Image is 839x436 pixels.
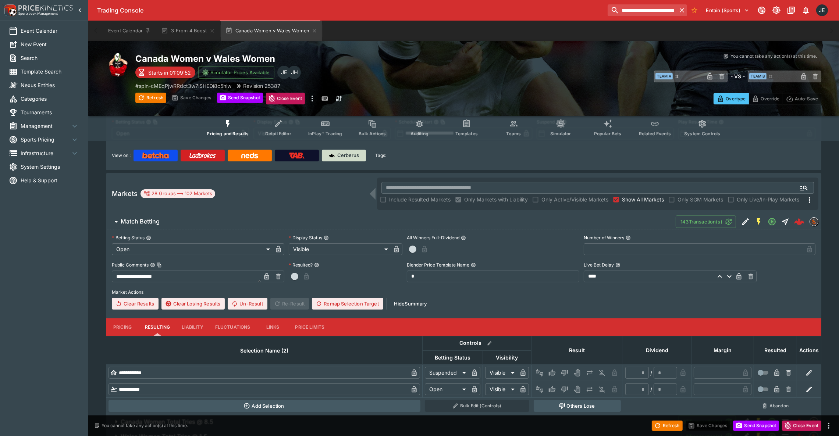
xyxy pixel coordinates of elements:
[21,54,79,62] span: Search
[797,181,811,194] button: Open
[243,82,280,90] p: Revision 25387
[702,4,754,16] button: Select Tenant
[824,421,833,430] button: more
[322,150,366,161] a: Cerberus
[112,287,815,298] label: Market Actions
[146,235,151,240] button: Betting Status
[714,93,749,104] button: Overtype
[289,243,391,255] div: Visible
[541,196,608,203] span: Only Active/Visible Markets
[425,400,529,412] button: Bulk Edit (Controls)
[150,262,155,268] button: Public CommentsCopy To Clipboard
[390,298,431,310] button: HideSummary
[797,336,821,364] th: Actions
[265,131,291,136] span: Detail Editor
[692,336,754,364] th: Margin
[2,3,17,18] img: PriceKinetics Logo
[21,95,79,103] span: Categories
[471,262,476,268] button: Blender Price Template Name
[109,400,420,412] button: Add Selection
[770,4,783,17] button: Toggle light/dark mode
[608,4,676,16] input: search
[176,318,209,336] button: Liability
[308,131,342,136] span: InPlay™ Trading
[816,4,828,16] div: James Edlin
[375,150,386,161] label: Tags:
[768,217,776,226] svg: Open
[121,218,160,225] h6: Match Betting
[112,262,149,268] p: Public Comments
[148,69,191,76] p: Starts in 01:09:52
[308,93,317,104] button: more
[21,108,79,116] span: Tournaments
[559,367,570,379] button: Lose
[650,386,652,393] div: /
[21,136,70,143] span: Sports Pricing
[135,82,231,90] p: Copy To Clipboard
[289,262,313,268] p: Resulted?
[157,21,219,41] button: 3 From 4 Boost
[810,218,818,226] img: sportingsolutions
[626,235,631,240] button: Number of Winners
[112,150,131,161] label: View on :
[359,131,386,136] span: Bulk Actions
[228,298,267,310] span: Un-Result
[754,336,797,364] th: Resulted
[389,196,451,203] span: Include Resulted Markets
[684,131,720,136] span: System Controls
[288,66,301,79] div: Jiahao Hao
[488,353,526,362] span: Visibility
[584,383,596,395] button: Push
[21,122,70,130] span: Management
[135,93,166,103] button: Refresh
[277,66,291,79] div: James Edlin
[730,72,745,80] h6: - VS -
[461,235,466,240] button: All Winners Full-Dividend
[18,12,58,15] img: Sportsbook Management
[739,215,752,228] button: Edit Detail
[485,383,517,395] div: Visible
[106,53,129,76] img: rugby_union.png
[289,153,305,158] img: TabNZ
[765,215,779,228] button: Open
[795,95,818,103] p: Auto-Save
[622,196,664,203] span: Show All Markets
[584,235,624,241] p: Number of Winners
[650,369,652,377] div: /
[779,215,792,228] button: Straight
[615,262,621,268] button: Live Bet Delay
[201,115,726,141] div: Event type filters
[799,4,813,17] button: Notifications
[142,153,169,158] img: Betcha
[21,176,79,184] span: Help & Support
[143,189,212,198] div: 28 Groups 102 Markets
[21,81,79,89] span: Nexus Entities
[749,73,767,79] span: Team B
[21,68,79,75] span: Template Search
[106,214,676,229] button: Match Betting
[652,421,683,431] button: Refresh
[571,383,583,395] button: Void
[726,95,746,103] p: Overtype
[785,4,798,17] button: Documentation
[805,196,814,204] svg: More
[485,367,517,379] div: Visible
[639,131,671,136] span: Related Events
[571,367,583,379] button: Void
[546,367,558,379] button: Win
[312,298,383,310] button: Remap Selection Target
[21,149,70,157] span: Infrastructure
[112,243,273,255] div: Open
[737,196,799,203] span: Only Live/In-Play Markets
[534,383,545,395] button: Not Set
[161,298,225,310] button: Clear Losing Results
[594,131,622,136] span: Popular Bets
[18,5,73,11] img: PriceKinetics
[217,93,263,103] button: Send Snapshot
[410,131,429,136] span: Auditing
[324,235,329,240] button: Display Status
[112,189,138,198] h5: Markets
[761,95,779,103] p: Override
[270,298,309,310] span: Re-Result
[755,4,768,17] button: Connected to PK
